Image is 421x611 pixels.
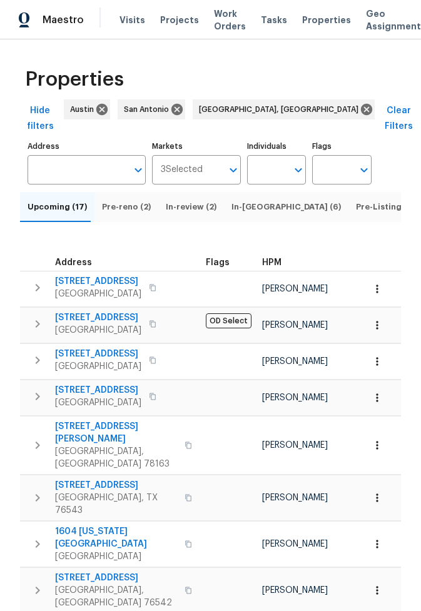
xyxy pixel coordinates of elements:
span: In-[GEOGRAPHIC_DATA] (6) [231,200,341,214]
div: Austin [64,99,110,119]
span: [GEOGRAPHIC_DATA], [GEOGRAPHIC_DATA] [199,103,363,116]
button: Open [129,161,147,179]
span: [GEOGRAPHIC_DATA] [55,550,177,563]
span: [PERSON_NAME] [262,540,328,548]
span: [GEOGRAPHIC_DATA], [GEOGRAPHIC_DATA] 76542 [55,584,177,609]
span: [GEOGRAPHIC_DATA], TX 76543 [55,492,177,517]
span: [PERSON_NAME] [262,357,328,366]
span: [GEOGRAPHIC_DATA] [55,324,141,336]
button: Open [225,161,242,179]
span: Maestro [43,14,84,26]
span: [STREET_ADDRESS] [55,311,141,324]
span: [STREET_ADDRESS] [55,479,177,492]
span: [STREET_ADDRESS] [55,348,141,360]
span: 3 Selected [161,164,203,175]
span: Visits [119,14,145,26]
span: 1604 [US_STATE][GEOGRAPHIC_DATA] [55,525,177,550]
span: [GEOGRAPHIC_DATA] [55,288,141,300]
button: Clear Filters [378,99,418,138]
span: [STREET_ADDRESS] [55,572,177,584]
span: HPM [262,258,282,267]
span: [PERSON_NAME] [262,493,328,502]
span: [GEOGRAPHIC_DATA] [55,360,141,373]
span: [PERSON_NAME] [262,586,328,595]
span: [GEOGRAPHIC_DATA] [55,396,141,409]
div: San Antonio [118,99,185,119]
label: Markets [152,143,241,150]
span: [STREET_ADDRESS] [55,275,141,288]
label: Flags [312,143,372,150]
span: [GEOGRAPHIC_DATA], [GEOGRAPHIC_DATA] 78163 [55,445,177,470]
span: [STREET_ADDRESS][PERSON_NAME] [55,420,177,445]
span: [PERSON_NAME] [262,393,328,402]
button: Open [355,161,373,179]
span: [PERSON_NAME] [262,321,328,330]
span: Pre-Listing (3) [356,200,414,214]
span: Upcoming (17) [28,200,87,214]
button: Open [290,161,307,179]
span: Tasks [261,16,287,24]
span: Pre-reno (2) [102,200,151,214]
label: Individuals [247,143,307,150]
span: [PERSON_NAME] [262,441,328,450]
label: Address [28,143,146,150]
span: OD Select [206,313,251,328]
span: Properties [302,14,351,26]
span: Clear Filters [383,103,413,134]
span: Properties [25,73,124,86]
span: Austin [70,103,99,116]
span: San Antonio [124,103,174,116]
span: [STREET_ADDRESS] [55,384,141,396]
button: Hide filters [20,99,60,138]
span: [PERSON_NAME] [262,285,328,293]
span: Hide filters [25,103,55,134]
span: In-review (2) [166,200,216,214]
span: Projects [160,14,199,26]
span: Address [55,258,92,267]
span: Work Orders [214,8,246,33]
span: Flags [206,258,230,267]
div: [GEOGRAPHIC_DATA], [GEOGRAPHIC_DATA] [193,99,375,119]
